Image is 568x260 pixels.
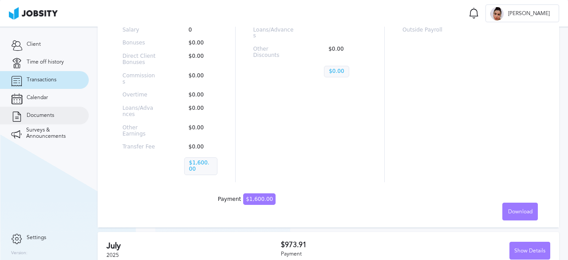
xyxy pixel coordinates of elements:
div: Payment [281,251,415,257]
p: $0.00 [324,46,367,59]
p: Other Discounts [253,46,296,59]
h2: July [106,241,281,251]
p: Commissions [122,73,156,85]
span: Client [27,41,41,48]
div: Show Details [510,242,550,260]
button: V[PERSON_NAME] [485,4,559,22]
div: V [490,7,504,20]
p: Other Earnings [122,125,156,137]
p: $0.00 [184,40,217,46]
p: Direct Client Bonuses [122,53,156,66]
p: Monthly Salary [122,21,156,33]
img: ab4bad089aa723f57921c736e9817d99.png [9,7,58,20]
p: $0.00 [184,144,217,150]
p: $0.00 [482,21,534,33]
p: $0.00 [184,105,217,118]
span: Surveys & Announcements [26,127,78,140]
p: Loans/Advances [122,105,156,118]
p: $0.00 [184,92,217,98]
span: Transactions [27,77,56,83]
div: Payment [218,196,276,203]
p: Discounts Loans/Advances [253,21,296,39]
p: Bonuses [122,40,156,46]
button: Show Details [509,242,550,260]
span: $1,600.00 [243,193,276,205]
p: $0.00 [184,53,217,66]
p: $0.00 [184,125,217,137]
p: $1,600.00 [184,157,217,175]
span: Calendar [27,95,48,101]
p: $1,600.00 [184,21,217,33]
p: $0.00 [324,21,367,39]
label: Version: [11,251,28,256]
p: $0.00 [324,66,349,77]
span: Time off history [27,59,64,65]
span: [PERSON_NAME] [504,11,554,17]
span: Download [508,209,532,215]
span: Documents [27,112,54,119]
p: $0.00 [184,73,217,85]
button: Download [502,203,538,220]
span: Settings [27,235,46,241]
p: Transfer Fee [122,144,156,150]
h3: $973.91 [281,241,415,249]
span: 2025 [106,252,119,258]
p: Other Payments Outside Payroll [402,21,454,33]
p: Overtime [122,92,156,98]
